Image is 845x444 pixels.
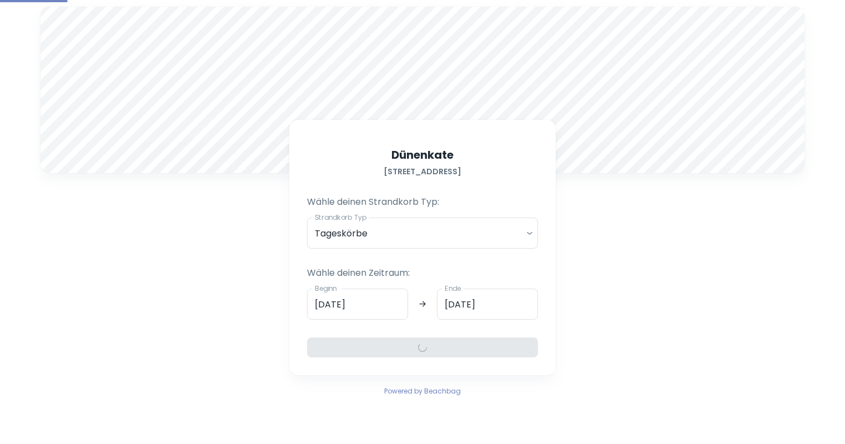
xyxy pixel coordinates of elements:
[307,266,538,280] p: Wähle deinen Zeitraum:
[391,147,454,163] h5: Dünenkate
[307,195,538,209] p: Wähle deinen Strandkorb Typ:
[307,218,538,249] div: Tageskörbe
[384,386,461,396] span: Powered by Beachbag
[307,289,408,320] input: dd.mm.yyyy
[384,384,461,397] a: Powered by Beachbag
[315,213,366,222] label: Strandkorb Typ
[445,284,461,293] label: Ende
[315,284,337,293] label: Beginn
[437,289,538,320] input: dd.mm.yyyy
[384,165,461,178] h6: [STREET_ADDRESS]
